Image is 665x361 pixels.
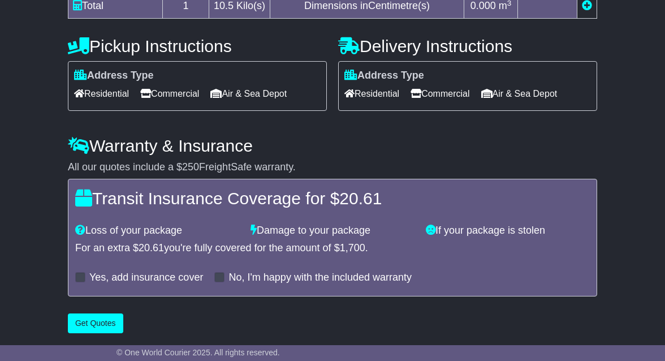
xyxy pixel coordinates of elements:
[481,85,558,102] span: Air & Sea Depot
[89,272,203,284] label: Yes, add insurance cover
[344,85,399,102] span: Residential
[228,272,412,284] label: No, I'm happy with the included warranty
[339,189,382,208] span: 20.61
[68,313,123,333] button: Get Quotes
[210,85,287,102] span: Air & Sea Depot
[340,242,365,253] span: 1,700
[344,70,424,82] label: Address Type
[140,85,199,102] span: Commercial
[338,37,597,55] h4: Delivery Instructions
[75,242,590,255] div: For an extra $ you're fully covered for the amount of $ .
[116,348,280,357] span: © One World Courier 2025. All rights reserved.
[411,85,469,102] span: Commercial
[245,225,420,237] div: Damage to your package
[68,37,327,55] h4: Pickup Instructions
[74,85,129,102] span: Residential
[139,242,164,253] span: 20.61
[68,161,597,174] div: All our quotes include a $ FreightSafe warranty.
[182,161,199,173] span: 250
[75,189,590,208] h4: Transit Insurance Coverage for $
[68,136,597,155] h4: Warranty & Insurance
[74,70,154,82] label: Address Type
[70,225,245,237] div: Loss of your package
[420,225,595,237] div: If your package is stolen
